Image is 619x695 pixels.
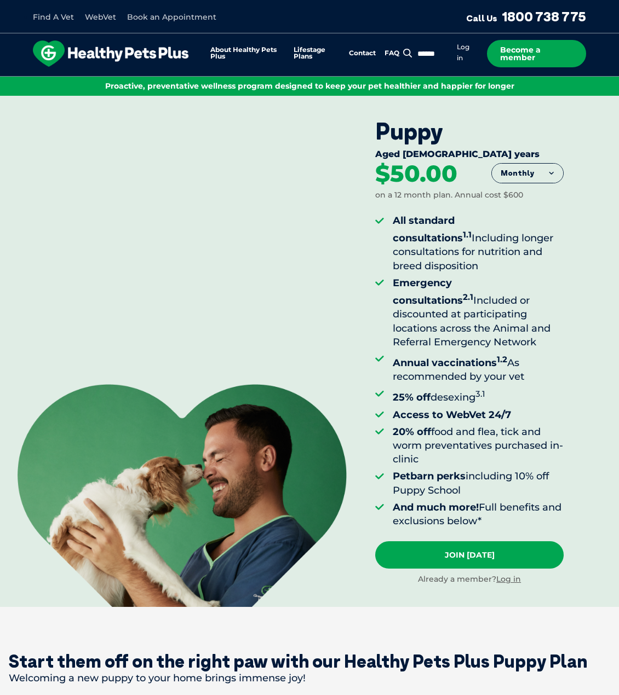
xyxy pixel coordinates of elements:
strong: All standard consultations [393,215,472,244]
sup: 2.1 [463,292,473,302]
sup: 3.1 [475,389,485,399]
strong: Access to WebVet 24/7 [393,409,511,421]
div: Puppy [375,118,564,145]
img: <br /> <b>Warning</b>: Undefined variable $title in <b>/var/www/html/current/codepool/wp-content/... [18,384,347,607]
div: $50.00 [375,162,457,186]
sup: 1.1 [463,229,472,240]
a: Call Us1800 738 775 [466,8,586,25]
a: Lifestage Plans [294,47,340,60]
li: Full benefits and exclusions below* [393,501,564,528]
img: hpp-logo [33,40,188,67]
li: food and flea, tick and worm preventatives purchased in-clinic [393,425,564,467]
a: Join [DATE] [375,541,564,569]
li: desexing [393,387,564,404]
span: Call Us [466,13,497,24]
div: on a 12 month plan. Annual cost $600 [375,190,523,201]
strong: Annual vaccinations [393,357,507,369]
a: Become a member [487,40,586,67]
strong: 25% off [393,391,431,403]
a: Contact [349,50,376,57]
a: About Healthy Pets Plus [210,47,285,60]
a: Book an Appointment [127,12,216,22]
sup: 1.2 [497,354,507,364]
a: FAQ [385,50,399,57]
div: Start them off on the right paw with our Healthy Pets Plus Puppy Plan [9,651,610,671]
a: WebVet [85,12,116,22]
a: Find A Vet [33,12,74,22]
li: Including longer consultations for nutrition and breed disposition [393,214,564,273]
a: Log in [496,574,521,584]
strong: Emergency consultations [393,277,473,306]
button: Search [401,48,415,59]
li: As recommended by your vet [393,352,564,384]
div: Already a member? [375,574,564,585]
div: Aged [DEMOGRAPHIC_DATA] years [375,149,564,162]
li: including 10% off Puppy School [393,470,564,497]
strong: Petbarn perks [393,470,466,482]
li: Included or discounted at participating locations across the Animal and Referral Emergency Network [393,276,564,349]
a: Log in [457,43,469,62]
span: Proactive, preventative wellness program designed to keep your pet healthier and happier for longer [105,81,514,91]
button: Monthly [492,164,563,183]
strong: 20% off [393,426,431,438]
p: Welcoming a new puppy to your home brings immense joy! [9,671,610,685]
strong: And much more! [393,501,479,513]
